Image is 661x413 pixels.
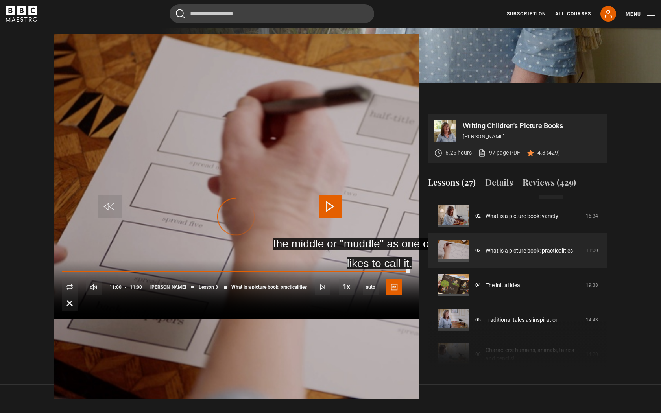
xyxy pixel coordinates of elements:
a: Subscription [507,10,546,17]
button: Next Lesson [315,279,330,295]
div: Progress Bar [62,271,410,272]
button: Fullscreen [62,295,78,311]
button: Details [485,176,513,192]
button: Lessons (27) [428,176,476,192]
a: What is a picture book: variety [486,212,558,220]
a: All Courses [555,10,591,17]
video-js: Video Player [54,114,419,319]
button: Replay [62,279,78,295]
button: Reviews (429) [523,176,576,192]
svg: BBC Maestro [6,6,37,22]
p: 4.8 (429) [537,149,560,157]
button: Playback Rate [339,279,355,295]
button: Submit the search query [176,9,185,19]
div: Current quality: 1080p [363,279,379,295]
span: [PERSON_NAME] [150,285,186,289]
button: Toggle navigation [626,10,655,18]
span: auto [363,279,379,295]
input: Search [170,4,374,23]
span: 11:00 [130,280,142,294]
a: Traditional tales as inspiration [486,316,559,324]
span: - [125,284,127,290]
a: 97 page PDF [478,149,520,157]
p: 6.25 hours [445,149,472,157]
button: Captions [386,279,402,295]
p: Writing Children's Picture Books [463,122,601,129]
a: What is a picture book: practicalities [486,247,573,255]
button: Mute [86,279,102,295]
span: What is a picture book: practicalities [231,285,307,289]
span: 11:00 [109,280,122,294]
span: Lesson 3 [199,285,218,289]
p: [PERSON_NAME] [463,133,601,141]
a: The initial idea [486,281,520,289]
